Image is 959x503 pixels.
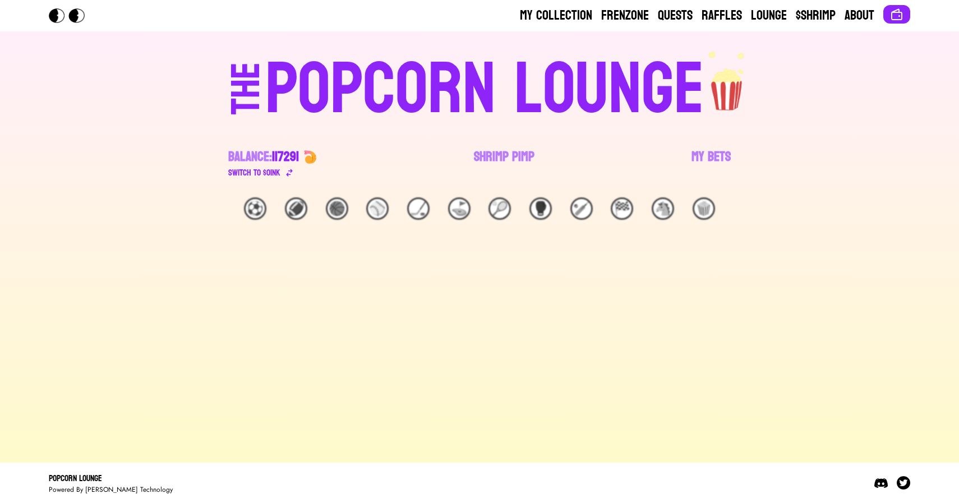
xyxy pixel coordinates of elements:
[49,485,173,494] div: Powered By [PERSON_NAME] Technology
[448,197,471,220] div: ⛳️
[272,145,299,169] span: 117291
[845,7,874,25] a: About
[244,197,266,220] div: ⚽️
[652,197,674,220] div: 🐴
[658,7,693,25] a: Quests
[488,197,511,220] div: 🎾
[611,197,633,220] div: 🏁
[407,197,430,220] div: 🏒
[226,62,266,137] div: THE
[228,148,299,166] div: Balance:
[228,166,280,179] div: Switch to $ OINK
[890,8,903,21] img: Connect wallet
[702,7,742,25] a: Raffles
[570,197,593,220] div: 🏏
[366,197,389,220] div: ⚾️
[326,197,348,220] div: 🏀
[691,148,731,179] a: My Bets
[134,49,825,126] a: THEPOPCORN LOUNGEpopcorn
[520,7,592,25] a: My Collection
[897,476,910,490] img: Twitter
[751,7,787,25] a: Lounge
[285,197,307,220] div: 🏈
[796,7,836,25] a: $Shrimp
[874,476,888,490] img: Discord
[693,197,715,220] div: 🍿
[265,54,704,126] div: POPCORN LOUNGE
[601,7,649,25] a: Frenzone
[49,472,173,485] div: Popcorn Lounge
[303,150,317,164] img: 🍤
[474,148,534,179] a: Shrimp Pimp
[704,49,750,112] img: popcorn
[49,8,94,23] img: Popcorn
[529,197,552,220] div: 🥊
